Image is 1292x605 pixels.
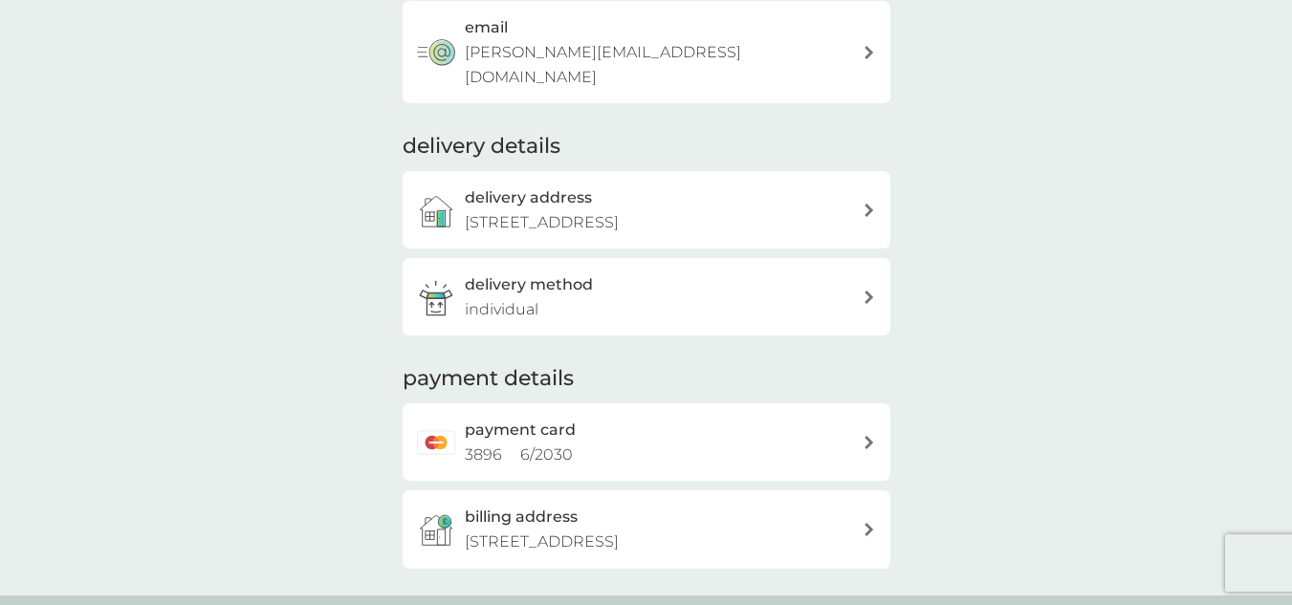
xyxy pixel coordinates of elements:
a: delivery address[STREET_ADDRESS] [403,171,890,248]
p: [STREET_ADDRESS] [465,210,619,235]
h2: payment details [403,364,574,394]
p: [PERSON_NAME][EMAIL_ADDRESS][DOMAIN_NAME] [465,40,863,89]
button: billing address[STREET_ADDRESS] [403,490,890,568]
h3: delivery method [465,272,593,297]
p: individual [465,297,538,322]
h2: payment card [465,418,576,443]
a: payment card3896 6/2030 [403,403,890,481]
h3: delivery address [465,185,592,210]
h3: email [465,15,508,40]
button: email[PERSON_NAME][EMAIL_ADDRESS][DOMAIN_NAME] [403,1,890,103]
a: delivery methodindividual [403,258,890,335]
span: 6 / 2030 [520,445,573,464]
span: 3896 [465,445,502,464]
h2: delivery details [403,132,560,162]
h3: billing address [465,505,578,529]
p: [STREET_ADDRESS] [465,529,619,554]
